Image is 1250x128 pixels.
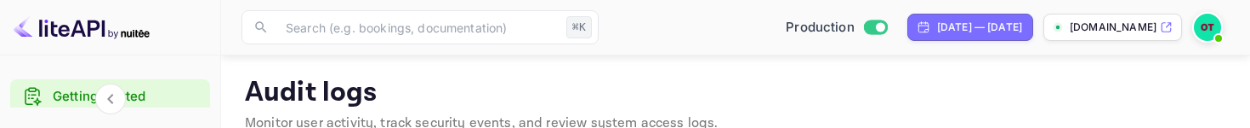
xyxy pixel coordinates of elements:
img: LiteAPI logo [14,14,150,41]
div: Getting started [10,79,210,114]
div: ⌘K [566,16,592,38]
a: Getting started [53,87,202,107]
p: [DOMAIN_NAME] [1070,20,1156,35]
div: [DATE] — [DATE] [937,20,1022,35]
p: Audit logs [245,76,1226,110]
input: Search (e.g. bookings, documentation) [276,10,560,44]
div: Switch to Sandbox mode [779,18,894,38]
span: Production [786,18,855,38]
button: Collapse navigation [95,84,126,114]
img: Oussama Tali [1194,14,1221,41]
